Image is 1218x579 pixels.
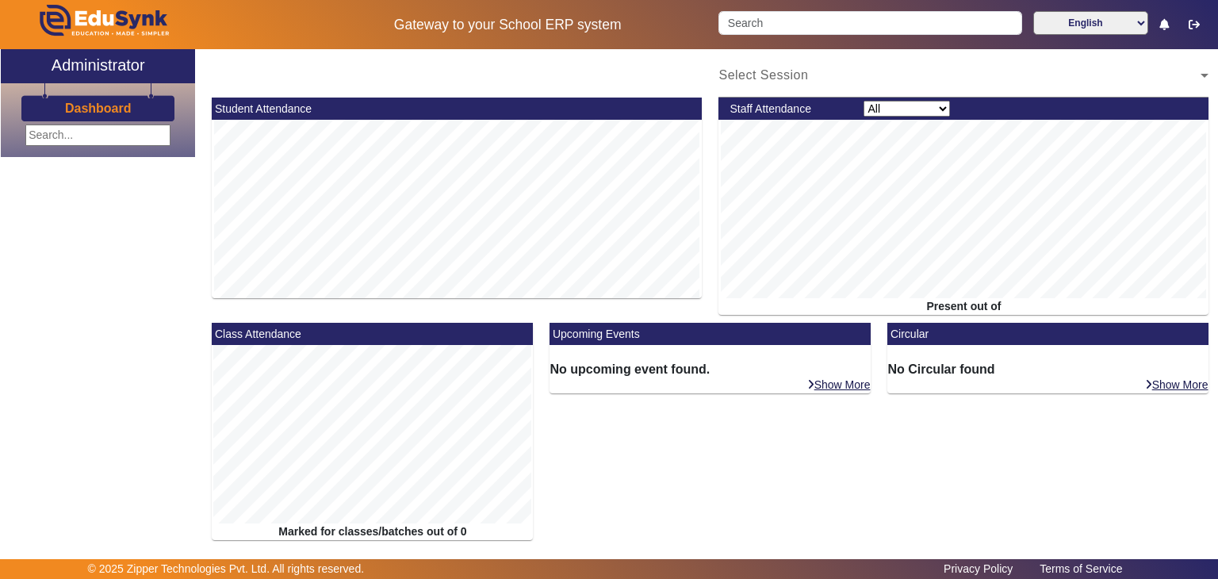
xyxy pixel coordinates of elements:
mat-card-header: Upcoming Events [550,323,871,345]
a: Administrator [1,49,195,83]
a: Show More [1144,378,1209,392]
mat-card-header: Class Attendance [212,323,533,345]
h5: Gateway to your School ERP system [313,17,702,33]
mat-card-header: Student Attendance [212,98,702,120]
h6: No Circular found [887,362,1208,377]
h2: Administrator [52,56,145,75]
h3: Dashboard [65,101,132,116]
a: Dashboard [64,100,132,117]
a: Privacy Policy [936,558,1021,579]
p: © 2025 Zipper Technologies Pvt. Ltd. All rights reserved. [88,561,365,577]
div: Marked for classes/batches out of 0 [212,523,533,540]
div: Present out of [718,298,1208,315]
input: Search [718,11,1021,35]
span: Select Session [718,68,808,82]
input: Search... [25,125,170,146]
a: Terms of Service [1032,558,1130,579]
mat-card-header: Circular [887,323,1208,345]
a: Show More [806,378,871,392]
h6: No upcoming event found. [550,362,871,377]
div: Staff Attendance [722,101,856,117]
